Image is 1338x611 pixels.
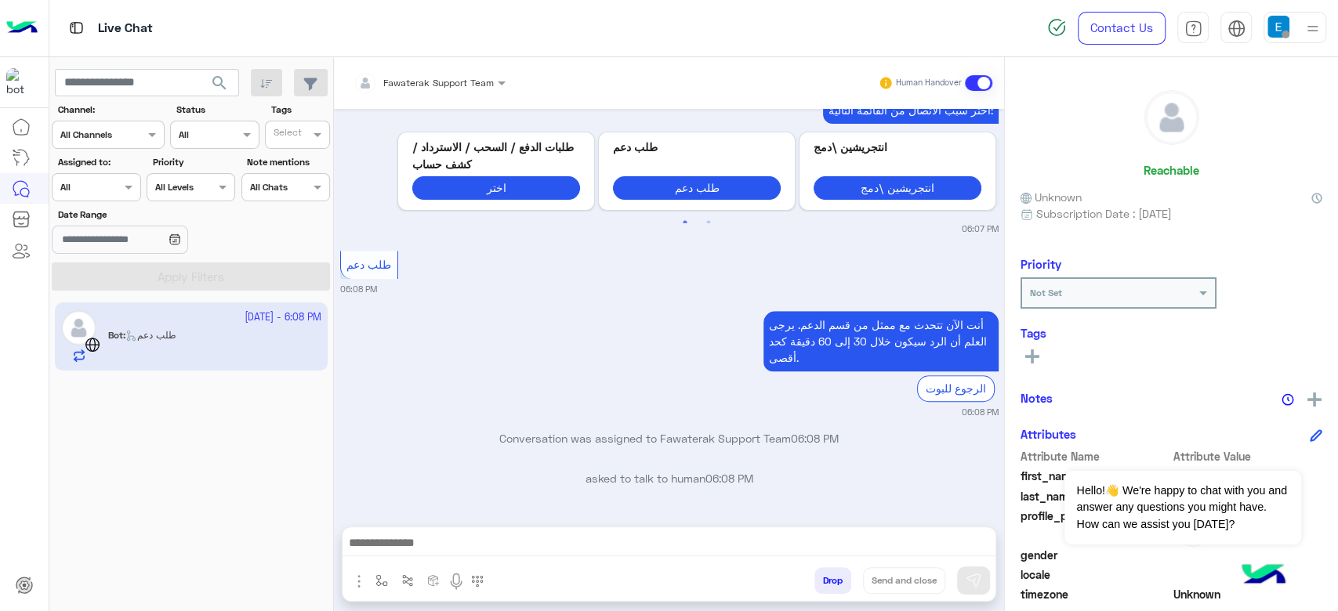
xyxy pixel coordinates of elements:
[1307,392,1322,407] img: add
[1227,20,1246,38] img: tab
[1064,471,1300,544] span: Hello!👋 We're happy to chat with you and answer any questions you might have. How can we assist y...
[1021,488,1170,504] span: last_name
[814,176,981,199] button: انتجريشين \دمج
[966,573,981,588] img: send message
[1267,16,1289,38] img: userImage
[1177,12,1209,45] a: tab
[1144,163,1199,177] h6: Reachable
[6,68,34,96] img: 171468393613305
[1030,287,1062,298] b: Not Set
[962,406,999,418] small: 06:08 PM
[1021,391,1053,405] h6: Notes
[52,262,330,291] button: Apply Filters
[791,432,839,445] span: 06:08 PM
[1047,18,1066,37] img: spinner
[1184,20,1202,38] img: tab
[201,69,239,103] button: search
[383,77,494,89] span: Fawaterak Support Team
[705,472,753,485] span: 06:08 PM
[153,155,234,169] label: Priority
[375,574,388,587] img: select flow
[814,139,981,155] p: انتجريشين \دمج
[1303,19,1322,38] img: profile
[471,575,484,587] img: make a call
[98,18,153,39] p: Live Chat
[210,74,229,92] span: search
[613,139,781,155] p: طلب دعم
[1078,12,1166,45] a: Contact Us
[896,77,962,89] small: Human Handover
[271,125,302,143] div: Select
[427,574,440,587] img: create order
[1021,427,1076,441] h6: Attributes
[1173,566,1323,583] span: null
[412,139,580,172] p: طلبات الدفع / السحب / الاسترداد / كشف حساب
[67,18,86,38] img: tab
[1021,508,1170,544] span: profile_pic
[1021,448,1170,465] span: Attribute Name
[395,567,421,593] button: Trigger scenario
[58,208,234,222] label: Date Range
[863,567,945,594] button: Send and close
[1021,189,1082,205] span: Unknown
[1021,257,1061,271] h6: Priority
[58,103,163,117] label: Channel:
[1173,547,1323,563] span: null
[412,176,580,199] button: اختر
[340,430,999,446] p: Conversation was assigned to Fawaterak Support Team
[247,155,328,169] label: Note mentions
[6,12,38,45] img: Logo
[340,470,999,486] p: asked to talk to human
[823,96,999,124] p: 5/10/2025, 6:07 PM
[271,103,328,117] label: Tags
[1021,547,1170,563] span: gender
[1021,586,1170,602] span: timezone
[1021,326,1322,340] h6: Tags
[350,572,368,591] img: send attachment
[176,103,257,117] label: Status
[1021,566,1170,583] span: locale
[613,176,781,199] button: طلب دعم
[346,258,391,271] span: طلب دعم
[447,572,466,591] img: send voice note
[1173,586,1323,602] span: Unknown
[421,567,447,593] button: create order
[917,375,995,401] div: الرجوع للبوت
[962,222,999,235] small: 06:07 PM
[677,215,693,230] button: 1 of 2
[763,311,999,371] p: 5/10/2025, 6:08 PM
[701,215,716,230] button: 2 of 2
[814,567,851,594] button: Drop
[369,567,395,593] button: select flow
[58,155,139,169] label: Assigned to:
[340,283,377,295] small: 06:08 PM
[1145,91,1198,144] img: defaultAdmin.png
[1236,548,1291,603] img: hulul-logo.png
[401,574,414,587] img: Trigger scenario
[1036,205,1172,222] span: Subscription Date : [DATE]
[1021,468,1170,484] span: first_name
[1282,393,1294,406] img: notes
